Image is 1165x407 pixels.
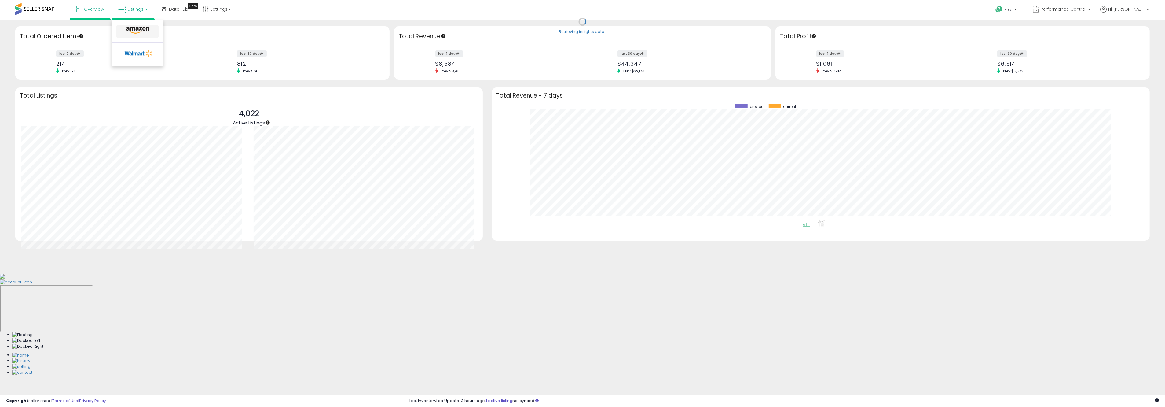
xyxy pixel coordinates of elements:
[1041,6,1086,12] span: Performance Central
[56,50,84,57] label: last 7 days
[169,6,188,12] span: DataHub
[438,68,463,74] span: Prev: $8,911
[617,50,647,57] label: last 30 days
[56,61,198,67] div: 214
[816,50,844,57] label: last 7 days
[811,33,817,39] div: Tooltip anchor
[783,104,796,109] span: current
[1004,7,1013,12] span: Help
[59,68,79,74] span: Prev: 174
[233,108,265,120] p: 4,022
[20,32,385,41] h3: Total Ordered Items
[559,29,606,35] div: Retrieving insights data..
[1108,6,1145,12] span: Hi [PERSON_NAME]
[240,68,262,74] span: Prev: 560
[12,332,33,338] img: Floating
[995,6,1003,13] i: Get Help
[188,3,198,9] div: Tooltip anchor
[84,6,104,12] span: Overview
[780,32,1145,41] h3: Total Profit
[997,61,1139,67] div: $6,514
[237,50,267,57] label: last 30 days
[12,358,30,364] img: History
[233,120,265,126] span: Active Listings
[620,68,648,74] span: Prev: $32,174
[496,93,1145,98] h3: Total Revenue - 7 days
[237,61,379,67] div: 812
[12,364,33,370] img: Settings
[816,61,958,67] div: $1,061
[435,50,463,57] label: last 7 days
[79,33,84,39] div: Tooltip anchor
[435,61,578,67] div: $8,584
[991,1,1023,20] a: Help
[20,93,478,98] h3: Total Listings
[997,50,1027,57] label: last 30 days
[128,6,144,12] span: Listings
[441,33,446,39] div: Tooltip anchor
[12,353,29,358] img: Home
[265,120,270,125] div: Tooltip anchor
[617,61,760,67] div: $44,347
[1000,68,1027,74] span: Prev: $5,573
[399,32,766,41] h3: Total Revenue
[12,338,40,344] img: Docked Left
[750,104,766,109] span: previous
[819,68,845,74] span: Prev: $1,544
[12,344,43,350] img: Docked Right
[1100,6,1149,20] a: Hi [PERSON_NAME]
[12,370,32,376] img: Contact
